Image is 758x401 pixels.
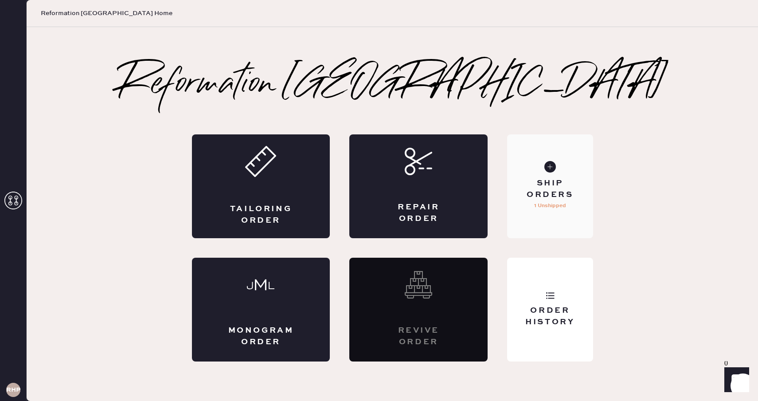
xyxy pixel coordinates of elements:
[385,202,452,224] div: Repair Order
[349,258,488,362] div: Interested? Contact us at care@hemster.co
[514,178,586,200] div: Ship Orders
[716,361,754,399] iframe: Front Chat
[227,204,295,226] div: Tailoring Order
[41,9,172,18] span: Reformation [GEOGRAPHIC_DATA] Home
[6,387,20,393] h3: RHPA
[514,305,586,327] div: Order History
[118,67,667,102] h2: Reformation [GEOGRAPHIC_DATA]
[227,325,295,347] div: Monogram Order
[385,325,452,347] div: Revive order
[534,200,566,211] p: 1 Unshipped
